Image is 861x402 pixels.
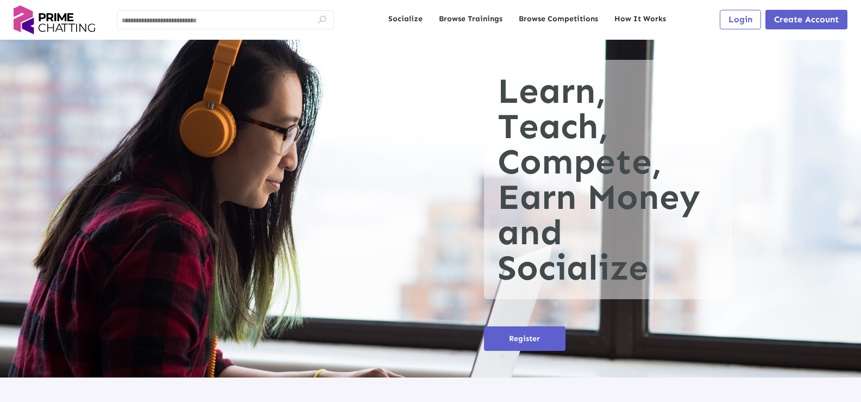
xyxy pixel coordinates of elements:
button: Create Account [765,10,847,29]
span: Create Account [774,14,839,24]
a: Socialize [388,14,423,24]
a: Browse Competitions [519,14,598,24]
span: Login [728,14,752,24]
button: Login [720,10,761,29]
h1: Learn, Teach, Compete, Earn Money and Socialize [484,60,732,299]
a: How It Works [614,14,666,24]
span: Register [509,334,540,343]
a: Browse Trainings [439,14,502,24]
img: logo [14,5,95,34]
button: Register [484,326,565,351]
